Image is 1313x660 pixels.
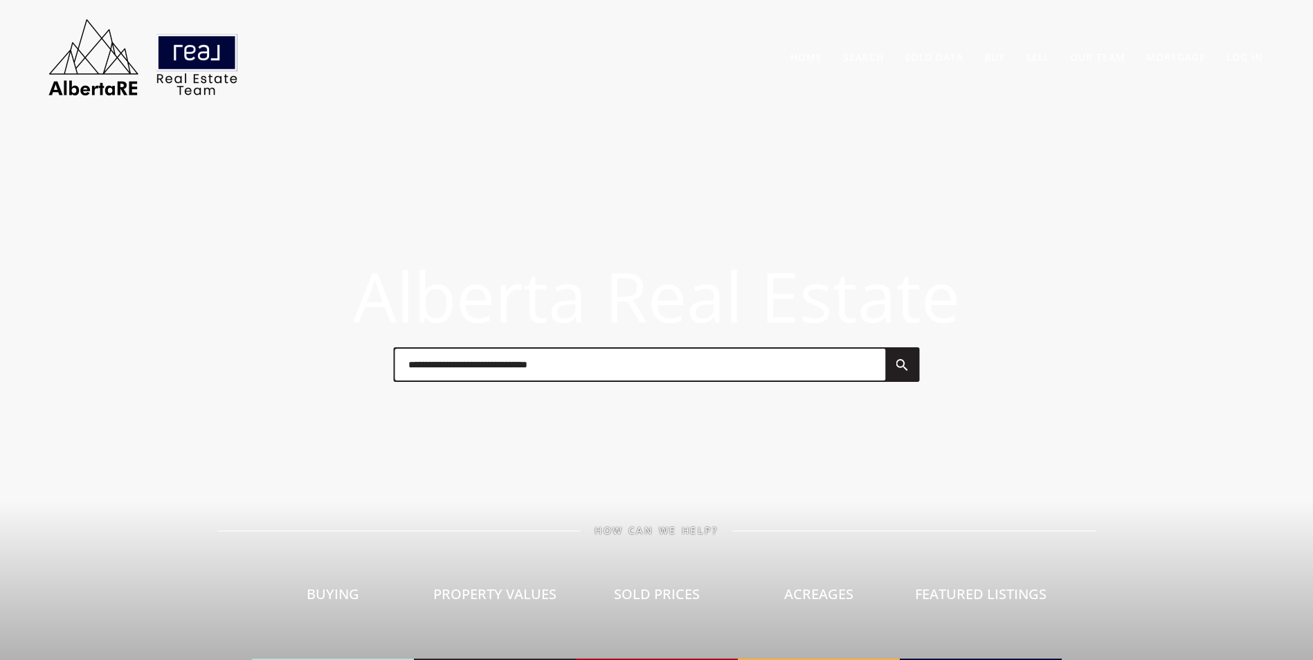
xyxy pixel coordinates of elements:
[307,585,359,603] span: Buying
[1146,51,1206,64] a: Mortgage
[784,585,853,603] span: Acreages
[843,51,884,64] a: Search
[614,585,700,603] span: Sold Prices
[905,51,963,64] a: Sold Data
[433,585,556,603] span: Property Values
[1226,51,1263,64] a: Log In
[984,51,1005,64] a: Buy
[414,536,576,660] a: Property Values
[790,51,822,64] a: Home
[576,536,738,660] a: Sold Prices
[900,536,1062,660] a: Featured Listings
[915,585,1047,603] span: Featured Listings
[1026,51,1049,64] a: Sell
[39,14,247,100] img: AlbertaRE Real Estate Team | Real Broker
[252,536,414,660] a: Buying
[1070,51,1125,64] a: Our Team
[738,536,900,660] a: Acreages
